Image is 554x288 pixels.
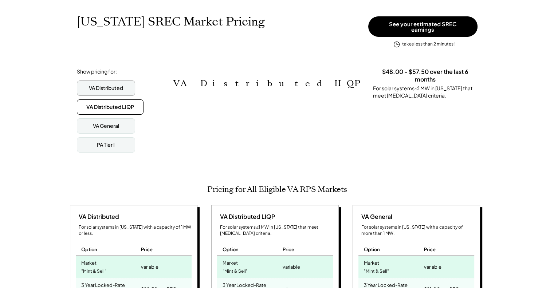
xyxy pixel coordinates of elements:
div: "Mint & Sell" [223,267,248,276]
div: VA General [93,122,119,130]
h1: [US_STATE] SREC Market Pricing [77,15,265,29]
h3: $48.00 - $57.50 over the last 6 months [373,68,478,83]
div: takes less than 2 minutes! [402,41,455,47]
div: VA Distributed LIQP [217,213,275,221]
div: Price [282,246,294,253]
div: Market [223,258,238,266]
div: variable [282,262,300,272]
div: "Mint & Sell" [364,267,389,276]
div: VA Distributed [76,213,119,221]
div: PA Tier I [97,141,115,149]
div: For solar systems in [US_STATE] with a capacity of 1 MW or less. [79,224,192,237]
div: Price [141,246,153,253]
div: Market [81,258,97,266]
h2: VA Distributed LIQP [173,78,362,89]
div: variable [424,262,441,272]
div: Market [364,258,379,266]
div: For solar systems in [US_STATE] with a capacity of more than 1 MW. [361,224,474,237]
div: Show pricing for: [77,68,117,75]
div: VA Distributed [89,84,123,92]
h2: Pricing for All Eligible VA RPS Markets [207,185,347,194]
div: VA Distributed LIQP [86,103,134,111]
div: Option [364,246,380,253]
div: "Mint & Sell" [81,267,106,276]
div: Price [424,246,435,253]
div: Option [223,246,239,253]
div: Option [81,246,97,253]
div: variable [141,262,158,272]
div: VA General [358,213,392,221]
div: For solar systems ≤1 MW in [US_STATE] that meet [MEDICAL_DATA] criteria. [373,85,478,99]
button: See your estimated SREC earnings [368,16,478,37]
div: For solar systems ≤1 MW in [US_STATE] that meet [MEDICAL_DATA] criteria. [220,224,333,237]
